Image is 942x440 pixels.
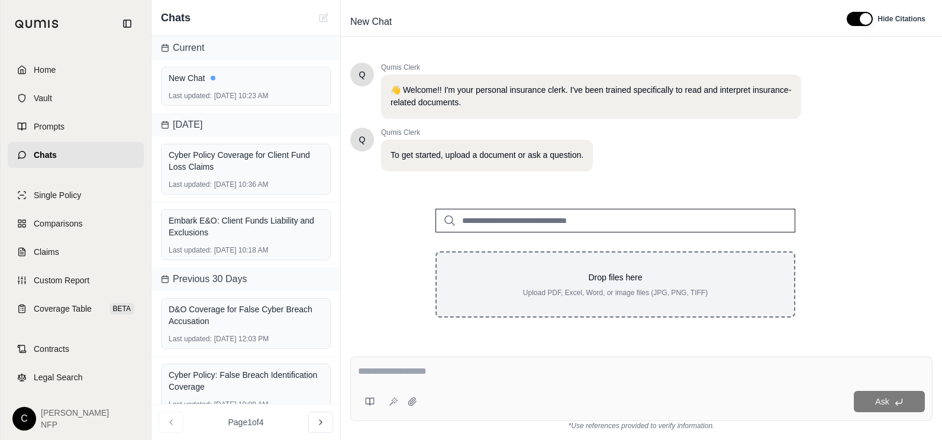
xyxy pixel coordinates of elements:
span: Legal Search [34,371,83,383]
span: New Chat [346,12,396,31]
a: Chats [8,142,144,168]
span: NFP [41,419,109,431]
div: Cyber Policy: False Breach Identification Coverage [169,369,323,393]
span: [PERSON_NAME] [41,407,109,419]
a: Vault [8,85,144,111]
span: Last updated: [169,91,212,101]
span: Home [34,64,56,76]
span: Qumis Clerk [381,63,801,72]
span: Last updated: [169,400,212,409]
div: Cyber Policy Coverage for Client Fund Loss Claims [169,149,323,173]
span: Last updated: [169,334,212,344]
span: Prompts [34,121,64,132]
button: New Chat [317,11,331,25]
a: Single Policy [8,182,144,208]
span: Claims [34,246,59,258]
div: Current [151,36,340,60]
a: Home [8,57,144,83]
span: Qumis Clerk [381,128,593,137]
div: *Use references provided to verify information. [350,421,933,431]
p: 👋 Welcome!! I'm your personal insurance clerk. I've been trained specifically to read and interpr... [391,84,792,109]
div: [DATE] 10:23 AM [169,91,323,101]
span: Page 1 of 4 [228,416,264,428]
div: [DATE] 10:36 AM [169,180,323,189]
span: Comparisons [34,218,82,229]
span: Chats [34,149,57,161]
button: Ask [854,391,925,412]
a: Claims [8,239,144,265]
div: C [12,407,36,431]
div: Embark E&O: Client Funds Liability and Exclusions [169,215,323,238]
p: Drop files here [456,271,775,283]
span: Hide Citations [878,14,925,24]
p: Upload PDF, Excel, Word, or image files (JPG, PNG, TIFF) [456,288,775,297]
div: [DATE] 12:03 PM [169,334,323,344]
img: Qumis Logo [15,20,59,28]
a: Comparisons [8,211,144,237]
a: Coverage TableBETA [8,296,144,322]
div: [DATE] 10:18 AM [169,245,323,255]
span: Last updated: [169,245,212,255]
span: Vault [34,92,52,104]
span: Hello [359,69,366,80]
span: Custom Report [34,274,89,286]
a: Legal Search [8,364,144,390]
a: Contracts [8,336,144,362]
div: Previous 30 Days [151,267,340,291]
p: To get started, upload a document or ask a question. [391,149,583,161]
span: Hello [359,134,366,145]
div: Edit Title [346,12,833,31]
span: Chats [161,9,191,26]
a: Custom Report [8,267,144,293]
div: [DATE] [151,113,340,137]
button: Collapse sidebar [118,14,137,33]
span: Contracts [34,343,69,355]
div: [DATE] 10:09 AM [169,400,323,409]
div: New Chat [169,72,323,84]
span: Single Policy [34,189,81,201]
span: BETA [109,303,134,315]
span: Ask [875,397,889,406]
a: Prompts [8,114,144,140]
span: Coverage Table [34,303,92,315]
span: Last updated: [169,180,212,189]
div: D&O Coverage for False Cyber Breach Accusation [169,303,323,327]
